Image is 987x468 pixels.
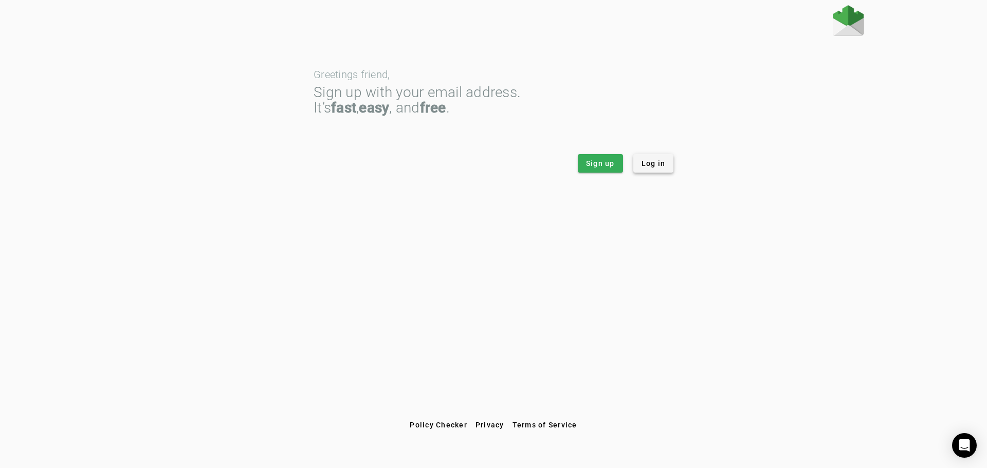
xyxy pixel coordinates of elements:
[420,99,446,116] strong: free
[578,154,623,173] button: Sign up
[633,154,674,173] button: Log in
[314,69,673,80] div: Greetings friend,
[586,158,615,169] span: Sign up
[833,5,864,36] img: Fraudmarc Logo
[406,416,471,434] button: Policy Checker
[476,421,504,429] span: Privacy
[642,158,666,169] span: Log in
[952,433,977,458] div: Open Intercom Messenger
[314,85,673,116] div: Sign up with your email address. It’s , , and .
[508,416,581,434] button: Terms of Service
[513,421,577,429] span: Terms of Service
[471,416,508,434] button: Privacy
[410,421,467,429] span: Policy Checker
[359,99,389,116] strong: easy
[331,99,356,116] strong: fast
